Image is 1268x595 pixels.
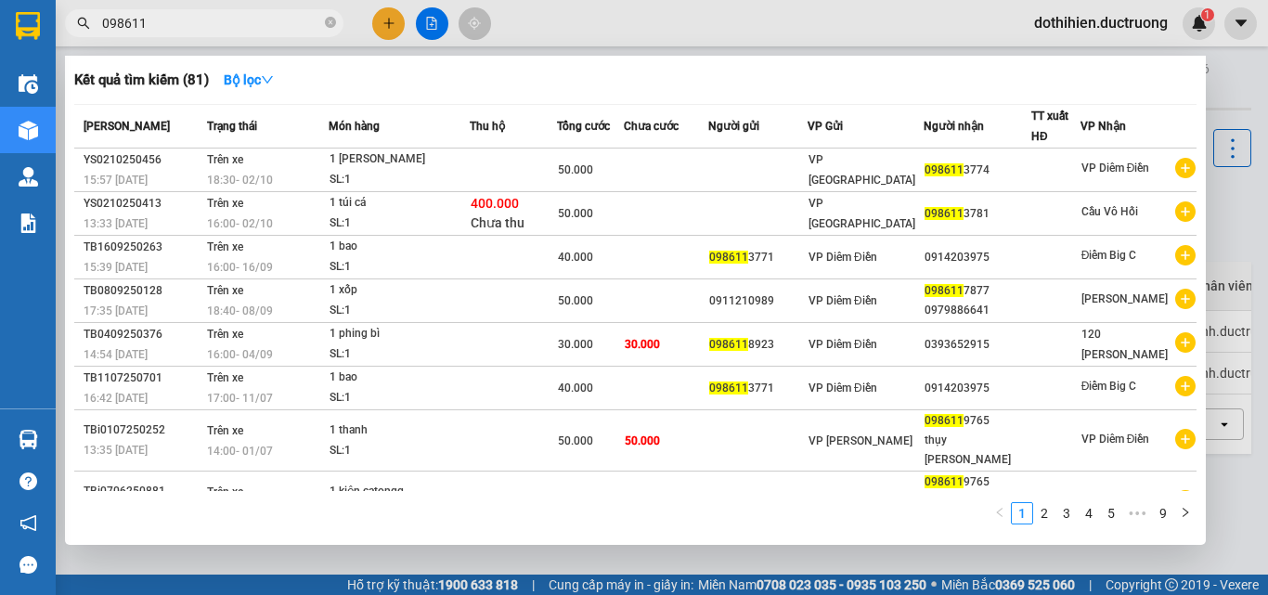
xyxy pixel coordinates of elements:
span: plus-circle [1175,332,1196,353]
span: 30.000 [625,338,660,351]
span: [PERSON_NAME] [1081,292,1168,305]
span: Chưa thu [471,215,524,230]
span: 098611 [925,207,964,220]
span: 098611 [709,382,748,395]
span: VP [GEOGRAPHIC_DATA] [809,153,915,187]
div: SL: 1 [330,388,469,408]
span: plus-circle [1175,429,1196,449]
div: 8923 [709,335,807,355]
span: close-circle [325,15,336,32]
a: 2 [1034,503,1055,524]
div: 1 [PERSON_NAME] [330,149,469,170]
div: SL: 1 [330,257,469,278]
span: 50.000 [558,294,593,307]
span: 50.000 [558,434,593,447]
span: VP Diêm Điền [1081,433,1150,446]
div: TB0809250128 [84,281,201,301]
li: Next 5 Pages [1122,502,1152,524]
span: 50.000 [625,434,660,447]
div: TBi0107250252 [84,420,201,440]
span: 16:42 [DATE] [84,392,148,405]
span: 16:00 - 04/09 [207,348,273,361]
li: Previous Page [989,502,1011,524]
span: 50.000 [558,163,593,176]
div: 1 bao [330,368,469,388]
span: 30.000 [558,338,593,351]
div: TB0409250376 [84,325,201,344]
span: close-circle [325,17,336,28]
div: SL: 1 [330,213,469,234]
span: notification [19,514,37,532]
span: [PERSON_NAME] [84,120,170,133]
span: Tổng cước [557,120,610,133]
img: warehouse-icon [19,74,38,94]
h3: Kết quả tìm kiếm ( 81 ) [74,71,209,90]
li: 4 [1078,502,1100,524]
span: search [77,17,90,30]
span: ••• [1122,502,1152,524]
span: left [994,507,1005,518]
span: 50.000 [558,207,593,220]
span: VP Gửi [808,120,843,133]
span: 098611 [709,338,748,351]
span: 13:35 [DATE] [84,444,148,457]
span: 17:35 [DATE] [84,304,148,317]
img: logo-vxr [16,12,40,40]
span: 18:40 - 08/09 [207,304,273,317]
span: Trên xe [207,240,243,253]
div: 0914203975 [925,379,1030,398]
li: 3 [1055,502,1078,524]
span: plus-circle [1175,376,1196,396]
span: 15:39 [DATE] [84,261,148,274]
span: Trên xe [207,153,243,166]
span: VP Nhận [1080,120,1126,133]
div: 0911210989 [709,291,807,311]
img: warehouse-icon [19,121,38,140]
div: TB1609250263 [84,238,201,257]
span: VP [PERSON_NAME] [809,434,912,447]
div: TBi0706250881 [84,482,201,501]
div: SL: 1 [330,301,469,321]
span: 16:00 - 16/09 [207,261,273,274]
li: Next Page [1174,502,1197,524]
span: Người nhận [924,120,984,133]
span: VP Diêm Điền [809,338,877,351]
div: 0979886641 [925,301,1030,320]
span: Trên xe [207,485,243,498]
div: 1 túi cá [330,193,469,213]
span: Thu hộ [470,120,505,133]
div: 1 thanh [330,420,469,441]
span: 16:00 - 02/10 [207,217,273,230]
span: Trên xe [207,197,243,210]
a: 9 [1153,503,1173,524]
li: 1 [1011,502,1033,524]
div: 3771 [709,248,807,267]
button: right [1174,502,1197,524]
span: VP Diêm Điền [809,382,877,395]
div: SL: 1 [330,344,469,365]
span: question-circle [19,472,37,490]
span: Điểm Big C [1081,380,1137,393]
span: 14:00 - 01/07 [207,445,273,458]
span: 098611 [709,251,748,264]
span: Trên xe [207,284,243,297]
span: Trên xe [207,371,243,384]
span: Trên xe [207,328,243,341]
span: Điểm Big C [1081,249,1137,262]
span: 15:57 [DATE] [84,174,148,187]
div: YS0210250456 [84,150,201,170]
img: warehouse-icon [19,430,38,449]
span: 120 [PERSON_NAME] [1081,328,1168,361]
span: VP Diêm Điền [809,294,877,307]
span: plus-circle [1175,490,1196,511]
img: warehouse-icon [19,167,38,187]
input: Tìm tên, số ĐT hoặc mã đơn [102,13,321,33]
div: 1 xốp [330,280,469,301]
div: 1 kiện catongg. [330,482,469,502]
div: YS0210250413 [84,194,201,213]
div: 0393652915 [925,335,1030,355]
button: Bộ lọcdown [209,65,289,95]
li: 9 [1152,502,1174,524]
span: 40.000 [558,251,593,264]
span: right [1180,507,1191,518]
